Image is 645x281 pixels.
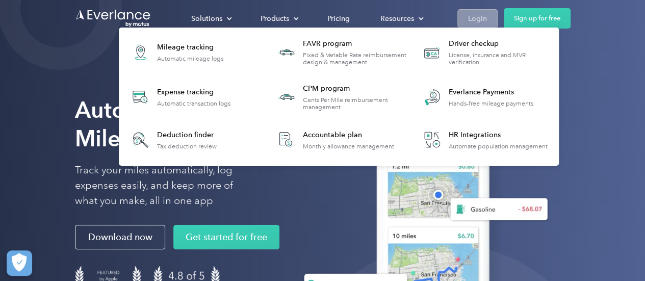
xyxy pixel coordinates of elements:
a: Get started for free [173,225,279,249]
div: Resources [370,10,432,28]
a: Mileage trackingAutomatic mileage logs [124,34,228,71]
div: Hands-free mileage payments [449,100,533,107]
a: Login [457,9,498,28]
div: Pricing [327,12,350,25]
div: Solutions [181,10,240,28]
div: Automate population management [449,143,548,150]
div: Login [468,12,487,25]
a: FAVR programFixed & Variable Rate reimbursement design & management [270,34,408,71]
div: Automatic transaction logs [157,100,230,107]
div: Accountable plan [303,130,394,140]
div: Products [261,12,289,25]
a: Accountable planMonthly allowance management [270,123,399,157]
div: License, insurance and MVR verification [449,52,553,66]
a: Go to homepage [75,9,151,28]
div: FAVR program [303,39,407,49]
div: Expense tracking [157,87,230,97]
div: CPM program [303,84,407,94]
a: Expense trackingAutomatic transaction logs [124,79,236,116]
div: Solutions [191,12,222,25]
a: Everlance PaymentsHands-free mileage payments [416,79,538,116]
div: Driver checkup [449,39,553,49]
div: Products [250,10,307,28]
div: Monthly allowance management [303,143,394,150]
div: Deduction finder [157,130,217,140]
div: HR Integrations [449,130,548,140]
a: Driver checkupLicense, insurance and MVR verification [416,34,554,71]
a: Download now [75,225,165,249]
a: Sign up for free [504,8,571,29]
p: Track your miles automatically, log expenses easily, and keep more of what you make, all in one app [75,163,257,209]
a: Pricing [317,10,360,28]
button: Cookies Settings [7,250,32,276]
a: CPM programCents Per Mile reimbursement management [270,79,408,116]
div: Mileage tracking [157,42,223,53]
div: Fixed & Variable Rate reimbursement design & management [303,52,407,66]
div: Tax deduction review [157,143,217,150]
div: Resources [380,12,414,25]
strong: Automate Your Mileage Log [75,96,230,152]
a: Deduction finderTax deduction review [124,123,222,157]
div: Everlance Payments [449,87,533,97]
a: HR IntegrationsAutomate population management [416,123,553,157]
div: Cents Per Mile reimbursement management [303,96,407,111]
nav: Products [119,28,559,166]
div: Automatic mileage logs [157,55,223,62]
